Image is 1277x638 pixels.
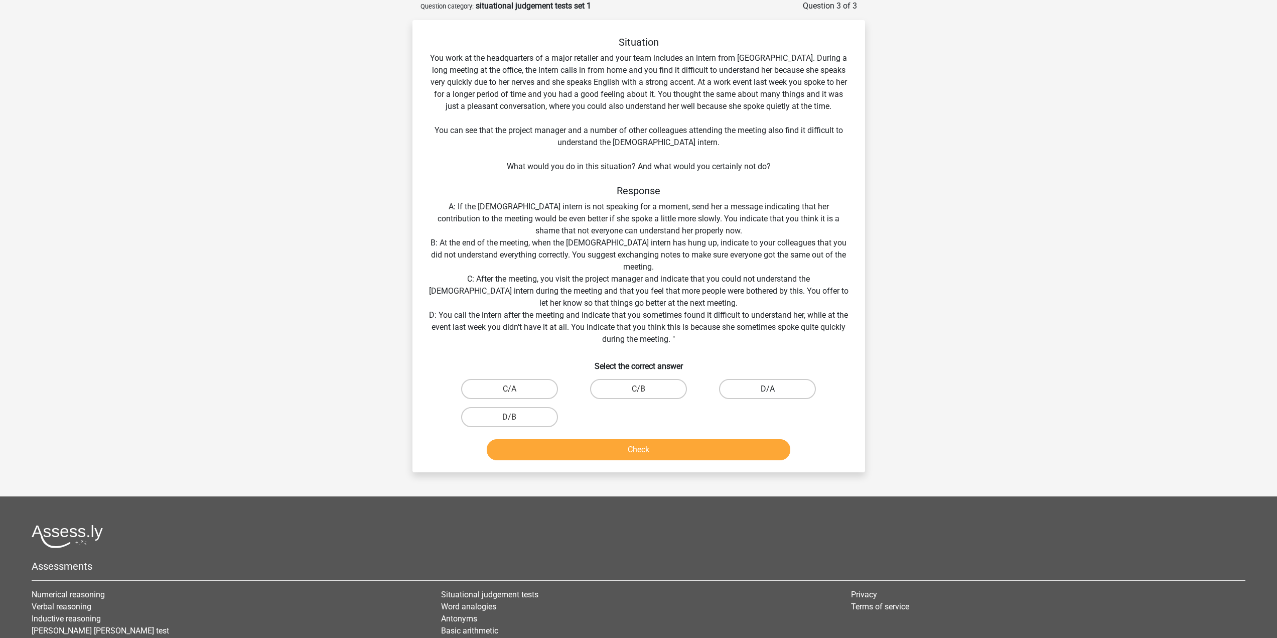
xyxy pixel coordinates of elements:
[32,560,1245,572] h5: Assessments
[441,590,538,599] a: Situational judgement tests
[851,590,877,599] a: Privacy
[461,379,558,399] label: C/A
[32,614,101,623] a: Inductive reasoning
[487,439,790,460] button: Check
[441,626,498,635] a: Basic arithmetic
[416,36,861,464] div: You work at the headquarters of a major retailer and your team includes an intern from [GEOGRAPHI...
[32,602,91,611] a: Verbal reasoning
[420,3,474,10] small: Question category:
[429,185,849,197] h5: Response
[32,626,169,635] a: [PERSON_NAME] [PERSON_NAME] test
[441,614,477,623] a: Antonyms
[429,36,849,48] h5: Situation
[590,379,687,399] label: C/B
[429,353,849,371] h6: Select the correct answer
[851,602,909,611] a: Terms of service
[476,1,591,11] strong: situational judgement tests set 1
[441,602,496,611] a: Word analogies
[32,525,103,548] img: Assessly logo
[719,379,816,399] label: D/A
[32,590,105,599] a: Numerical reasoning
[461,407,558,427] label: D/B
